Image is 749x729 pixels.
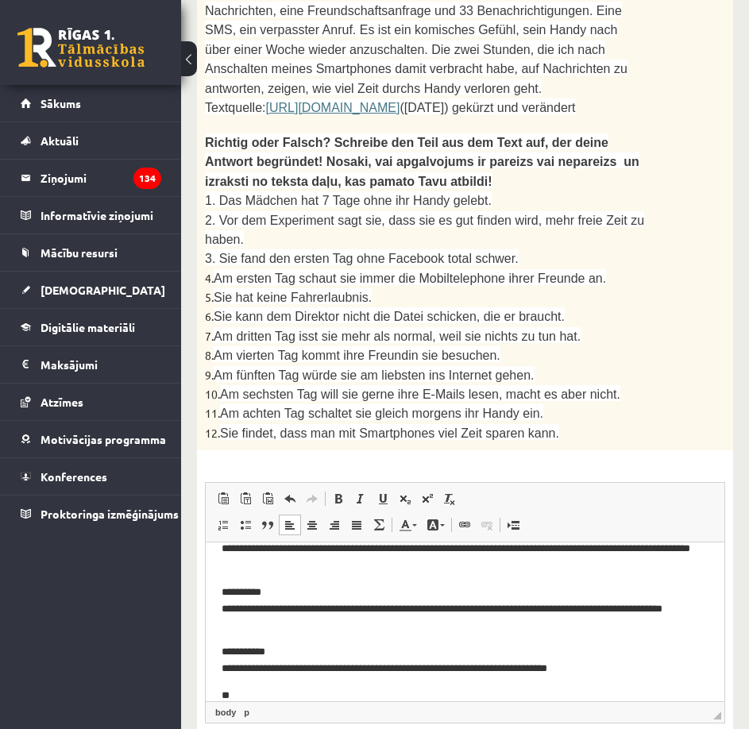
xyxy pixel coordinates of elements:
a: Insert/Remove Bulleted List [234,515,257,535]
a: Sākums [21,85,161,121]
p: 10. [205,384,646,403]
p: 5. [205,287,646,307]
legend: Maksājumi [41,346,161,383]
a: [DEMOGRAPHIC_DATA] [21,272,161,308]
a: Insert Page Break for Printing [502,515,524,535]
a: Insert/Remove Numbered List [212,515,234,535]
a: Center [301,515,323,535]
a: [URL][DOMAIN_NAME] [266,101,400,114]
p: 7. [205,326,646,345]
a: Background Color [422,515,450,535]
a: Text Color [394,515,422,535]
a: Paste (Ctrl+V) [212,488,234,509]
a: Align Left [279,515,301,535]
a: Rīgas 1. Tālmācības vidusskola [17,28,145,67]
span: Am dritten Tag isst sie mehr als normal, weil sie nichts zu tun hat. [214,330,581,343]
a: Math [368,515,390,535]
a: Paste as plain text (Ctrl+Shift+V) [234,488,257,509]
span: Sie findet, dass man mit Smartphones viel Zeit sparen kann. [220,426,559,440]
p: 11. [205,403,646,422]
p: 8. [205,345,646,364]
span: Digitālie materiāli [41,320,135,334]
span: Sākums [41,96,81,110]
a: Undo (Ctrl+Z) [279,488,301,509]
span: Am ersten Tag schaut sie immer die Mobiltelephone ihrer Freunde an. [214,272,606,285]
a: Redo (Ctrl+Y) [301,488,323,509]
p: 4. [205,268,646,287]
span: Konferences [41,469,107,484]
a: Underline (Ctrl+U) [372,488,394,509]
legend: Ziņojumi [41,160,161,196]
a: Atzīmes [21,384,161,420]
a: Link (Ctrl+K) [454,515,476,535]
a: Proktoringa izmēģinājums [21,496,161,532]
span: 3. Sie fand den ersten Tag ohne Facebook total schwer. [205,252,519,265]
span: Mācību resursi [41,245,118,260]
a: Block Quote [257,515,279,535]
a: Unlink [476,515,498,535]
a: Aktuāli [21,122,161,159]
span: Sie hat keine Fahrerlaubnis. [214,291,372,304]
a: p element [241,705,253,719]
a: Justify [346,515,368,535]
span: [DEMOGRAPHIC_DATA] [41,283,165,297]
span: Am sechsten Tag will sie gerne ihre E-Mails lesen, macht es aber nicht. [220,388,620,401]
a: Ziņojumi134 [21,160,161,196]
span: ([DATE]) gekürzt und verändert [400,101,575,114]
p: 12. [205,423,646,442]
a: Konferences [21,458,161,495]
iframe: Editor, wiswyg-editor-user-answer-47024896169420 [206,542,724,701]
a: Mācību resursi [21,234,161,271]
a: Digitālie materiāli [21,309,161,345]
span: Proktoringa izmēģinājums [41,507,179,521]
a: Maksājumi [21,346,161,383]
p: 6. [205,307,646,326]
span: Textquelle: [205,101,266,114]
i: 134 [133,168,161,189]
a: Subscript [394,488,416,509]
a: Remove Format [438,488,461,509]
span: Motivācijas programma [41,432,166,446]
a: Superscript [416,488,438,509]
span: Am achten Tag schaltet sie gleich morgens ihr Handy ein. [220,407,543,420]
span: 2. Vor dem Experiment sagt sie, dass sie es gut finden wird, mehr freie Zeit zu haben. [205,214,644,246]
legend: Informatīvie ziņojumi [41,197,161,233]
span: Resize [713,712,721,719]
a: Informatīvie ziņojumi [21,197,161,233]
a: Italic (Ctrl+I) [349,488,372,509]
span: Atzīmes [41,395,83,409]
span: Am fünften Tag würde sie am liebsten ins Internet gehen. [214,368,535,382]
span: Aktuāli [41,133,79,148]
a: Paste from Word [257,488,279,509]
a: Bold (Ctrl+B) [327,488,349,509]
p: 9. [205,365,646,384]
a: Motivācijas programma [21,421,161,457]
a: Align Right [323,515,346,535]
span: 1. Das Mädchen hat 7 Tage ohne ihr Handy gelebt. [205,194,492,207]
span: Am vierten Tag kommt ihre Freundin sie besuchen. [214,349,500,362]
span: Sie kann dem Direktor nicht die Datei schicken, die er braucht. [214,310,565,323]
span: Richtig oder Falsch? Schreibe den Teil aus dem Text auf, der deine Antwort begründet! Nosaki, vai... [205,136,639,188]
a: body element [212,705,239,719]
